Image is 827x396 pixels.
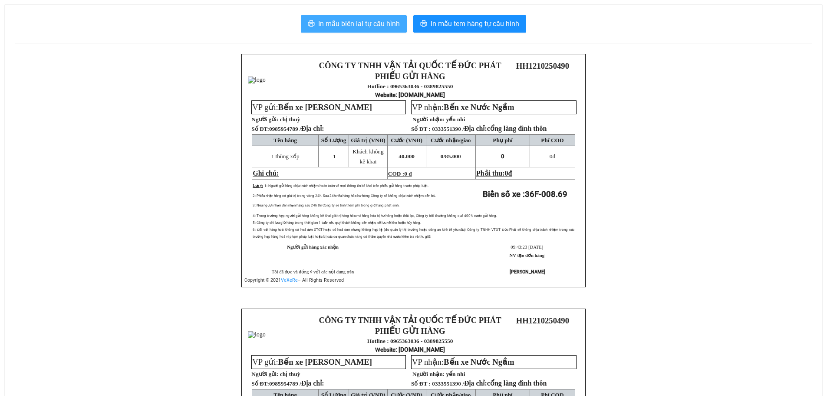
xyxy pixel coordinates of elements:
[248,77,266,83] img: logo
[301,125,324,132] span: Địa chỉ:
[550,153,553,160] span: 0
[445,153,461,160] span: 85.000
[271,153,300,160] span: 1 thùng xốp
[367,83,453,90] strong: Hotline : 0965363036 - 0389825550
[253,194,435,198] span: 2: Phiếu nhận hàng có giá trị trong vòng 24h. Sau 24h nếu hàng hóa hư hỏng Công ty sẽ không chịu ...
[253,228,574,239] span: 6: Đối với hàng hoá không có hoá đơn GTGT hoặc có hoá đơn nhưng không hợp lệ (do quản lý thị trườ...
[301,379,324,387] span: Địa chỉ:
[476,170,512,177] span: Phải thu:
[432,126,547,132] span: 0333551390 /
[280,371,300,377] span: chị thuỳ
[530,72,556,98] img: qr-code
[444,357,514,366] span: Bến xe Nước Ngầm
[253,214,497,218] span: 4: Trong trường hợp người gửi hàng không kê khai giá trị hàng hóa mà hàng hóa bị hư hỏng hoặc thấ...
[272,270,354,274] span: Tôi đã đọc và đồng ý với các nội dung trên
[367,338,453,344] strong: Hotline : 0965363036 - 0389825550
[252,103,372,112] span: VP gửi:
[248,331,266,338] img: logo
[411,126,431,132] strong: Số ĐT :
[399,153,415,160] span: 40.000
[431,137,471,143] span: Cước nhận/giao
[375,326,445,336] strong: PHIẾU GỬI HÀNG
[319,316,501,325] strong: CÔNG TY TNHH VẬN TẢI QUỐC TẾ ĐỨC PHÁT
[301,15,407,33] button: printerIn mẫu biên lai tự cấu hình
[253,184,263,188] span: Lưu ý:
[487,125,547,132] span: cổng làng đình thôn
[511,245,543,250] span: 09:43:23 [DATE]
[375,72,445,81] strong: PHIẾU GỬI HÀNG
[432,380,547,387] span: 0333551390 /
[516,316,569,325] span: HH1210250490
[269,126,324,132] span: 0985954789 /
[493,137,512,143] span: Phụ phí
[253,221,421,225] span: 5: Công ty chỉ lưu giữ hàng trong thời gian 1 tuần nếu quý khách không đến nhận, sẽ lưu về kho ho...
[251,371,278,377] strong: Người gửi:
[351,137,385,143] span: Giá trị (VNĐ)
[444,103,514,112] span: Bến xe Nước Ngầm
[375,92,395,98] span: Website
[412,103,514,112] span: VP nhận:
[487,379,547,387] span: cổng làng đình thôn
[278,357,372,366] span: Bến xe [PERSON_NAME]
[464,125,547,132] span: Địa chỉ:
[252,357,372,366] span: VP gửi:
[505,170,508,177] span: 0
[530,327,556,353] img: qr-code
[287,245,339,250] strong: Người gửi hàng xác nhận
[318,18,400,29] span: In mẫu biên lai tự cấu hình
[375,91,445,98] strong: : [DOMAIN_NAME]
[388,170,412,177] span: COD :
[525,190,567,199] span: 36F-008.69
[412,371,445,377] strong: Người nhận:
[253,203,399,207] span: 3: Nếu người nhận đến nhận hàng sau 24h thì Công ty sẽ tính thêm phí trông giữ hàng phát sinh.
[420,20,427,28] span: printer
[264,184,428,188] span: 1: Người gửi hàng chịu trách nhiệm hoàn toàn về mọi thông tin kê khai trên phiếu gửi hàng trước p...
[501,153,504,160] span: 0
[413,15,526,33] button: printerIn mẫu tem hàng tự cấu hình
[353,148,383,165] span: Khách không kê khai
[319,61,501,70] strong: CÔNG TY TNHH VẬN TẢI QUỐC TẾ ĐỨC PHÁT
[333,153,336,160] span: 1
[446,371,465,377] span: yến nhi
[253,170,279,177] span: Ghi chú:
[541,137,563,143] span: Phí COD
[375,346,445,353] strong: : [DOMAIN_NAME]
[251,380,324,387] strong: Số ĐT:
[412,116,445,123] strong: Người nhận:
[273,137,297,143] span: Tên hàng
[411,380,431,387] strong: Số ĐT :
[510,269,545,275] strong: [PERSON_NAME]
[375,346,395,353] span: Website
[404,170,412,177] span: 0 đ
[510,253,544,258] strong: NV tạo đơn hàng
[431,18,519,29] span: In mẫu tem hàng tự cấu hình
[308,20,315,28] span: printer
[280,116,300,123] span: chị thuỳ
[391,137,422,143] span: Cước (VNĐ)
[483,190,567,199] strong: Biển số xe :
[441,153,461,160] span: 0/
[244,277,344,283] span: Copyright © 2021 – All Rights Reserved
[516,61,569,70] span: HH1210250490
[464,379,547,387] span: Địa chỉ:
[269,380,324,387] span: 0985954789 /
[251,116,278,123] strong: Người gửi:
[508,170,512,177] span: đ
[550,153,555,160] span: đ
[412,357,514,366] span: VP nhận:
[321,137,346,143] span: Số Lượng
[446,116,465,123] span: yến nhi
[278,103,372,112] span: Bến xe [PERSON_NAME]
[281,277,298,283] a: VeXeRe
[251,126,324,132] strong: Số ĐT:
